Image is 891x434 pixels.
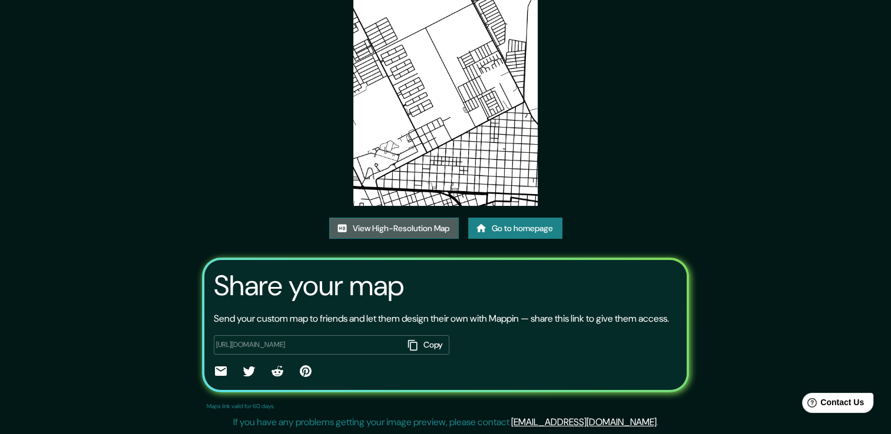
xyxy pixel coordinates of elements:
p: Send your custom map to friends and let them design their own with Mappin — share this link to gi... [214,312,669,326]
a: [EMAIL_ADDRESS][DOMAIN_NAME] [511,416,657,428]
button: Copy [403,335,449,355]
p: Maps link valid for 60 days. [207,402,275,410]
a: View High-Resolution Map [329,218,459,239]
h3: Share your map [214,269,404,302]
p: If you have any problems getting your image preview, please contact . [233,415,658,429]
iframe: Help widget launcher [786,388,878,421]
a: Go to homepage [468,218,562,239]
